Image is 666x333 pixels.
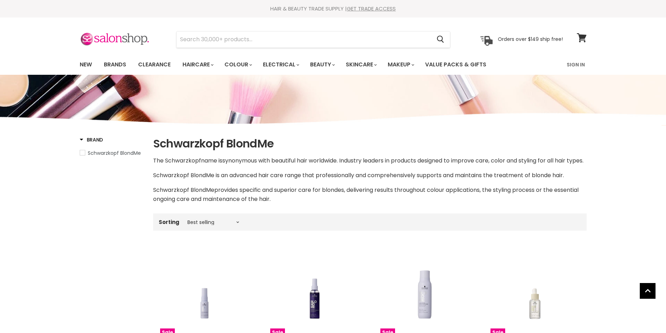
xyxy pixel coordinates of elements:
span: Schwarzkopf BlondMe [153,186,214,194]
a: Sign In [563,57,589,72]
a: Skincare [341,57,381,72]
span: Schwarzkopf BlondMe [88,150,141,157]
a: Colour [219,57,256,72]
img: Schwarzkopf Professional BlondMe Bond Repair Purple Conditioner [380,259,470,325]
button: Search [431,31,450,48]
h3: Brand [80,136,103,143]
a: GET TRADE ACCESS [347,5,396,12]
iframe: Gorgias live chat messenger [631,300,659,326]
nav: Main [71,55,595,75]
label: Sorting [159,219,179,225]
a: Beauty [305,57,339,72]
span: , color and styling for all hair types. [488,157,583,165]
ul: Main menu [74,55,527,75]
div: HAIR & BEAUTY TRADE SUPPLY | [71,5,595,12]
span: name is [201,157,222,165]
a: Haircare [177,57,218,72]
a: New [74,57,97,72]
p: provides specific and superior care for blondes, delivering results throughout colour application... [153,186,587,204]
p: The Schwarzkopf [153,156,587,165]
img: Schwarzkopf Professional BlondMe Bond Repair Purple Toning Conditioner Spray [270,259,359,325]
p: Orders over $149 ship free! [498,36,563,42]
a: Makeup [382,57,418,72]
h1: Schwarzkopf BlondMe [153,136,587,151]
a: Electrical [258,57,303,72]
span: synonymous with beautiful hair worldwide. Industry leaders in products designed to improve care [222,157,488,165]
p: Schwarzkopf BlondMe is an advanced hair care range that professionally and comprehensively suppor... [153,171,587,180]
a: Clearance [133,57,176,72]
a: Brands [99,57,131,72]
img: Schwarzkopf Professional BlondMe Bondfinity Deep Repair Oil [490,259,580,325]
a: Value Packs & Gifts [420,57,492,72]
a: Schwarzkopf BlondMe [80,149,144,157]
form: Product [176,31,450,48]
img: Schwarzkopf Professional BlondMe Purple Toning Drops - Ice [160,259,249,325]
input: Search [177,31,431,48]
